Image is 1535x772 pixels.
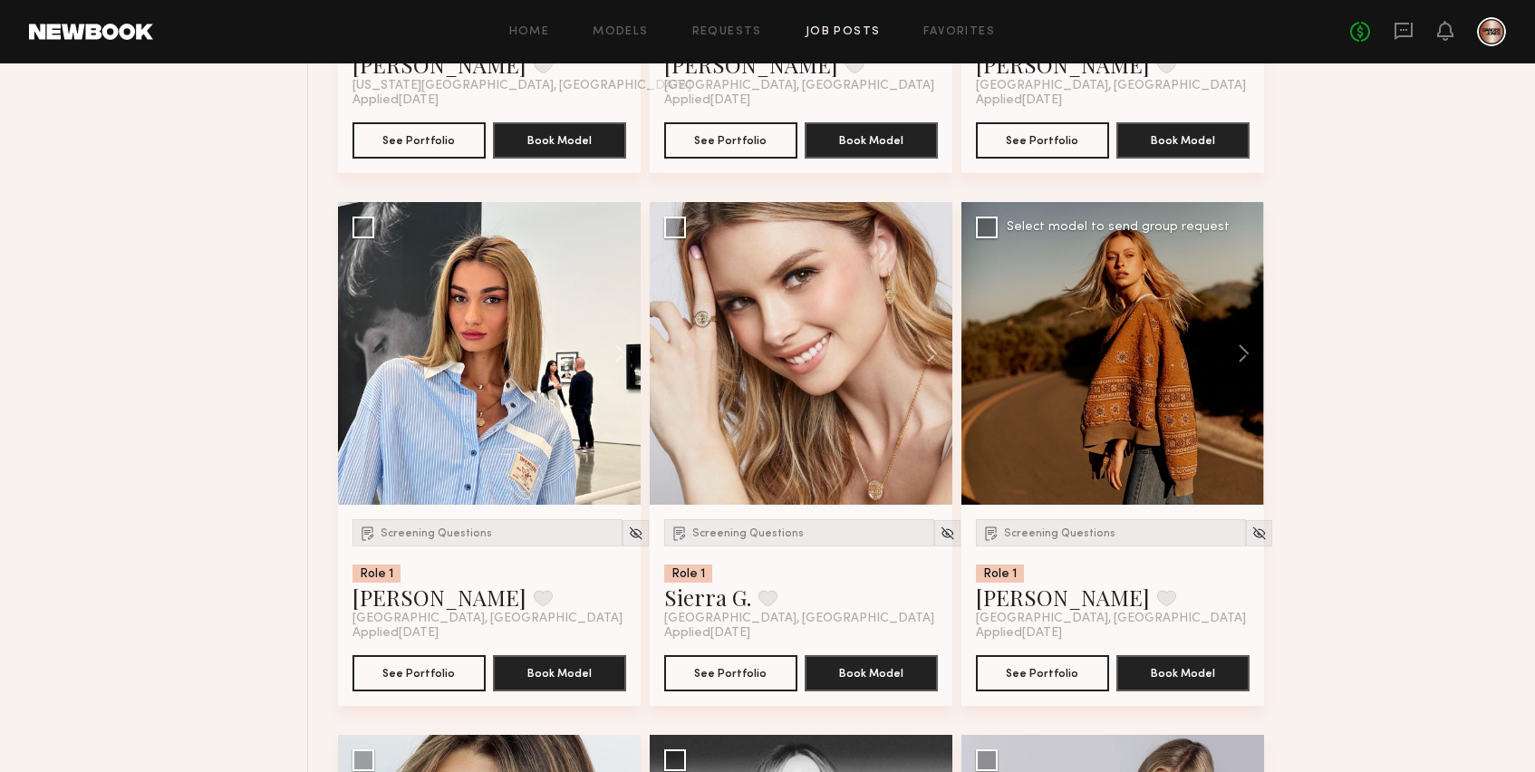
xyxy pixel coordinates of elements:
[982,524,1000,542] img: Submission Icon
[1116,122,1250,159] button: Book Model
[976,583,1150,612] a: [PERSON_NAME]
[352,626,626,641] div: Applied [DATE]
[1004,528,1115,539] span: Screening Questions
[940,526,955,541] img: Unhide Model
[628,526,643,541] img: Unhide Model
[664,565,712,583] div: Role 1
[806,26,881,38] a: Job Posts
[976,565,1024,583] div: Role 1
[976,655,1109,691] button: See Portfolio
[352,655,486,691] button: See Portfolio
[923,26,995,38] a: Favorites
[1116,131,1250,147] a: Book Model
[671,524,689,542] img: Submission Icon
[493,122,626,159] button: Book Model
[493,131,626,147] a: Book Model
[1116,664,1250,680] a: Book Model
[805,131,938,147] a: Book Model
[692,26,762,38] a: Requests
[805,122,938,159] button: Book Model
[352,50,526,79] a: [PERSON_NAME]
[664,122,797,159] button: See Portfolio
[805,664,938,680] a: Book Model
[976,79,1246,93] span: [GEOGRAPHIC_DATA], [GEOGRAPHIC_DATA]
[1116,655,1250,691] button: Book Model
[664,93,938,108] div: Applied [DATE]
[352,122,486,159] button: See Portfolio
[352,565,401,583] div: Role 1
[664,50,838,79] a: [PERSON_NAME]
[352,612,623,626] span: [GEOGRAPHIC_DATA], [GEOGRAPHIC_DATA]
[493,655,626,691] button: Book Model
[664,612,934,626] span: [GEOGRAPHIC_DATA], [GEOGRAPHIC_DATA]
[493,664,626,680] a: Book Model
[1251,526,1267,541] img: Unhide Model
[664,655,797,691] button: See Portfolio
[509,26,550,38] a: Home
[976,612,1246,626] span: [GEOGRAPHIC_DATA], [GEOGRAPHIC_DATA]
[352,583,526,612] a: [PERSON_NAME]
[664,79,934,93] span: [GEOGRAPHIC_DATA], [GEOGRAPHIC_DATA]
[664,583,751,612] a: Sierra G.
[381,528,492,539] span: Screening Questions
[352,93,626,108] div: Applied [DATE]
[976,626,1250,641] div: Applied [DATE]
[1007,221,1230,234] div: Select model to send group request
[352,79,691,93] span: [US_STATE][GEOGRAPHIC_DATA], [GEOGRAPHIC_DATA]
[976,122,1109,159] button: See Portfolio
[593,26,648,38] a: Models
[359,524,377,542] img: Submission Icon
[805,655,938,691] button: Book Model
[664,626,938,641] div: Applied [DATE]
[976,50,1150,79] a: [PERSON_NAME]
[976,93,1250,108] div: Applied [DATE]
[692,528,804,539] span: Screening Questions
